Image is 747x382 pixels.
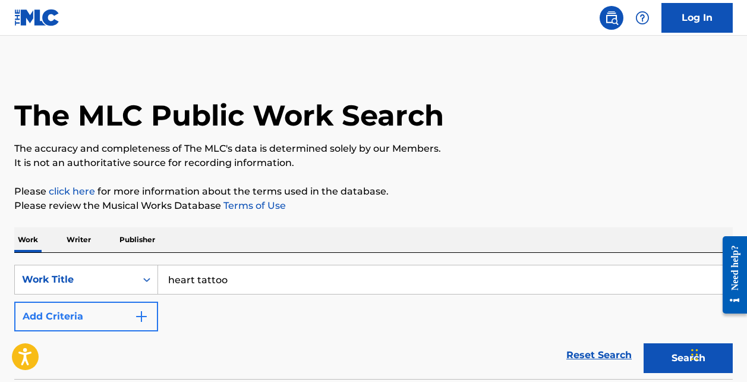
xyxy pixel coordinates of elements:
img: search [604,11,619,25]
div: Drag [691,337,698,372]
a: Terms of Use [221,200,286,211]
button: Search [644,343,733,373]
a: Log In [661,3,733,33]
p: Please for more information about the terms used in the database. [14,184,733,199]
p: It is not an authoritative source for recording information. [14,156,733,170]
p: Work [14,227,42,252]
p: Publisher [116,227,159,252]
form: Search Form [14,265,733,379]
iframe: Chat Widget [688,325,747,382]
img: MLC Logo [14,9,60,26]
img: help [635,11,650,25]
p: Please review the Musical Works Database [14,199,733,213]
a: Public Search [600,6,623,30]
iframe: Resource Center [714,224,747,325]
button: Add Criteria [14,302,158,331]
p: The accuracy and completeness of The MLC's data is determined solely by our Members. [14,142,733,156]
div: Help [631,6,654,30]
img: 9d2ae6d4665cec9f34b9.svg [134,309,149,324]
a: Reset Search [560,342,638,368]
div: Work Title [22,273,129,287]
a: click here [49,186,95,197]
p: Writer [63,227,94,252]
h1: The MLC Public Work Search [14,98,444,133]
